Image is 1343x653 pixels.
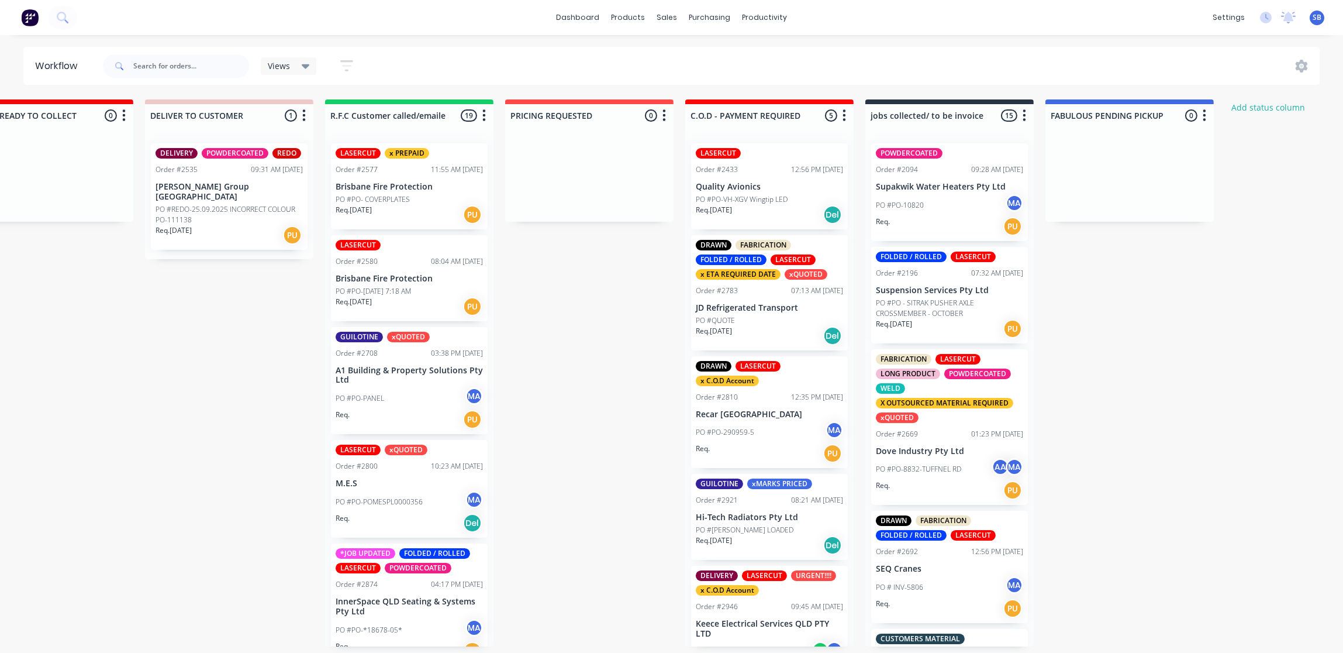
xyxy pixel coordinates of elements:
[876,319,912,329] p: Req. [DATE]
[336,445,381,455] div: LASERCUT
[876,634,965,644] div: CUSTOMERS MATERIAL
[871,143,1028,241] div: POWDERCOATEDOrder #209409:28 AM [DATE]Supakwik Water Heaters Pty LtdPO #PO-10820MAReq.PU
[696,286,738,296] div: Order #2783
[605,9,651,26] div: products
[876,268,918,279] div: Order #2196
[971,547,1023,557] div: 12:56 PM [DATE]
[156,148,198,159] div: DELIVERY
[696,525,793,535] p: PO #[PERSON_NAME] LOADED
[785,269,827,280] div: xQUOTED
[336,497,423,507] p: PO #PO-POMESPL0000356
[696,148,741,159] div: LASERCUT
[876,582,923,593] p: PO # INV-5806
[463,297,482,316] div: PU
[1003,599,1022,618] div: PU
[336,205,372,215] p: Req. [DATE]
[791,495,843,506] div: 08:21 AM [DATE]
[742,570,787,581] div: LASERCUT
[876,398,1013,408] div: X OUTSOURCED MATERIAL REQUIRED
[151,143,308,250] div: DELIVERYPOWDERCOATEDREDOOrder #253509:31 AM [DATE][PERSON_NAME] Group [GEOGRAPHIC_DATA]PO #REDO-2...
[336,393,384,404] p: PO #PO-PANEL
[385,148,429,159] div: x PREPAID
[331,440,488,538] div: LASERCUTxQUOTEDOrder #280010:23 AM [DATE]M.E.SPO #PO-POMESPL0000356MAReq.Del
[431,348,483,359] div: 03:38 PM [DATE]
[336,182,483,192] p: Brisbane Fire Protection
[683,9,736,26] div: purchasing
[876,286,1023,295] p: Suspension Services Pty Ltd
[916,515,971,526] div: FABRICATION
[331,235,488,321] div: LASERCUTOrder #258008:04 AM [DATE]Brisbane Fire ProtectionPO #PO-[DATE] 7:18 AMReq.[DATE]PU
[696,410,843,420] p: Recar [GEOGRAPHIC_DATA]
[691,235,848,350] div: DRAWNFABRICATIONFOLDED / ROLLEDLASERCUTx ETA REQUIRED DATExQUOTEDOrder #278307:13 AM [DATE]JD Ref...
[871,511,1028,623] div: DRAWNFABRICATIONFOLDED / ROLLEDLASERCUTOrder #269212:56 PM [DATE]SEQ CranesPO # INV-5806MAReq.PU
[696,602,738,612] div: Order #2946
[944,369,1011,379] div: POWDERCOATED
[336,348,378,359] div: Order #2708
[133,54,249,78] input: Search for orders...
[1003,319,1022,338] div: PU
[791,164,843,175] div: 12:56 PM [DATE]
[826,421,843,439] div: MA
[876,383,905,394] div: WELD
[876,216,890,227] p: Req.
[431,256,483,267] div: 08:04 AM [DATE]
[971,268,1023,279] div: 07:32 AM [DATE]
[431,461,483,472] div: 10:23 AM [DATE]
[951,252,996,262] div: LASERCUT
[696,164,738,175] div: Order #2433
[331,327,488,435] div: GUILOTINExQUOTEDOrder #270803:38 PM [DATE]A1 Building & Property Solutions Pty LtdPO #PO-PANELMAR...
[431,579,483,590] div: 04:17 PM [DATE]
[651,9,683,26] div: sales
[791,392,843,403] div: 12:35 PM [DATE]
[736,361,781,372] div: LASERCUT
[463,410,482,429] div: PU
[771,255,816,265] div: LASERCUT
[21,9,39,26] img: Factory
[823,444,842,463] div: PU
[696,619,843,639] p: Keece Electrical Services QLD PTY LTD
[268,60,290,72] span: Views
[156,225,192,236] p: Req. [DATE]
[791,570,836,581] div: URGENT!!!!
[35,59,83,73] div: Workflow
[1207,9,1251,26] div: settings
[791,286,843,296] div: 07:13 AM [DATE]
[823,326,842,345] div: Del
[691,474,848,560] div: GUILOTINExMARKS PRICEDOrder #292108:21 AM [DATE]Hi-Tech Radiators Pty LtdPO #[PERSON_NAME] LOADED...
[696,361,731,372] div: DRAWN
[696,585,759,596] div: x C.O.D Account
[696,513,843,523] p: Hi-Tech Radiators Pty Ltd
[336,513,350,524] p: Req.
[696,315,735,326] p: PO #QUOTE
[156,204,303,225] p: PO #REDO-25.09.2025 INCORRECT COLOUR PO-111138
[336,366,483,386] p: A1 Building & Property Solutions Pty Ltd
[463,205,482,224] div: PU
[465,387,483,405] div: MA
[876,182,1023,192] p: Supakwik Water Heaters Pty Ltd
[736,9,793,26] div: productivity
[336,297,372,307] p: Req. [DATE]
[876,354,931,365] div: FABRICATION
[696,182,843,192] p: Quality Avionics
[876,564,1023,574] p: SEQ Cranes
[876,298,1023,319] p: PO #PO - SITRAK PUSHER AXLE CROSSMEMBER - OCTOBER
[550,9,605,26] a: dashboard
[736,240,791,250] div: FABRICATION
[951,530,996,541] div: LASERCUT
[465,491,483,508] div: MA
[823,536,842,555] div: Del
[272,148,301,159] div: REDO
[992,458,1009,476] div: AA
[1006,458,1023,476] div: MA
[385,563,451,573] div: POWDERCOATED
[336,240,381,250] div: LASERCUT
[431,164,483,175] div: 11:55 AM [DATE]
[876,413,919,423] div: xQUOTED
[876,200,924,211] p: PO #PO-10820
[696,535,732,546] p: Req. [DATE]
[156,182,303,202] p: [PERSON_NAME] Group [GEOGRAPHIC_DATA]
[463,514,482,532] div: Del
[935,354,981,365] div: LASERCUT
[336,461,378,472] div: Order #2800
[336,286,411,297] p: PO #PO-[DATE] 7:18 AM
